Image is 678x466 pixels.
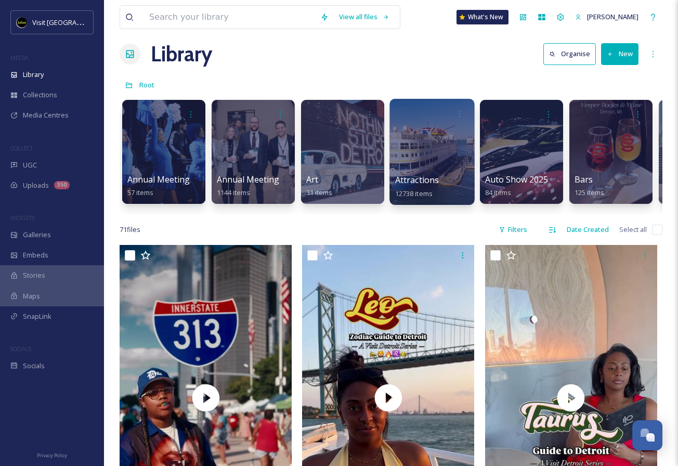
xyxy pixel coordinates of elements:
[575,188,604,197] span: 125 items
[543,43,601,64] a: Organise
[485,188,511,197] span: 84 items
[217,188,250,197] span: 1144 items
[10,345,31,353] span: SOCIALS
[217,174,310,185] span: Annual Meeting (Eblast)
[23,361,45,371] span: Socials
[575,174,593,185] span: Bars
[10,144,33,152] span: COLLECT
[23,312,51,321] span: SnapLink
[144,6,315,29] input: Search your library
[457,10,508,24] a: What's New
[562,219,614,240] div: Date Created
[575,175,604,197] a: Bars125 items
[23,250,48,260] span: Embeds
[127,174,190,185] span: Annual Meeting
[493,219,532,240] div: Filters
[23,180,49,190] span: Uploads
[395,175,439,198] a: Attractions12738 items
[632,420,662,450] button: Open Chat
[306,188,332,197] span: 31 items
[543,43,596,64] button: Organise
[23,110,69,120] span: Media Centres
[485,175,548,197] a: Auto Show 202584 items
[23,70,44,80] span: Library
[54,181,70,189] div: 350
[23,90,57,100] span: Collections
[10,54,29,61] span: MEDIA
[32,17,113,27] span: Visit [GEOGRAPHIC_DATA]
[485,174,548,185] span: Auto Show 2025
[619,225,647,235] span: Select all
[306,174,318,185] span: Art
[570,7,644,27] a: [PERSON_NAME]
[395,188,433,198] span: 12738 items
[334,7,395,27] a: View all files
[23,160,37,170] span: UGC
[139,80,154,89] span: Root
[306,175,332,197] a: Art31 items
[23,270,45,280] span: Stories
[127,188,153,197] span: 57 items
[10,214,34,222] span: WIDGETS
[37,448,67,461] a: Privacy Policy
[23,291,40,301] span: Maps
[217,175,310,197] a: Annual Meeting (Eblast)1144 items
[395,174,439,186] span: Attractions
[587,12,638,21] span: [PERSON_NAME]
[139,79,154,91] a: Root
[151,38,212,70] a: Library
[37,452,67,459] span: Privacy Policy
[120,225,140,235] span: 71 file s
[127,175,190,197] a: Annual Meeting57 items
[17,17,27,28] img: VISIT%20DETROIT%20LOGO%20-%20BLACK%20BACKGROUND.png
[23,230,51,240] span: Galleries
[601,43,638,64] button: New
